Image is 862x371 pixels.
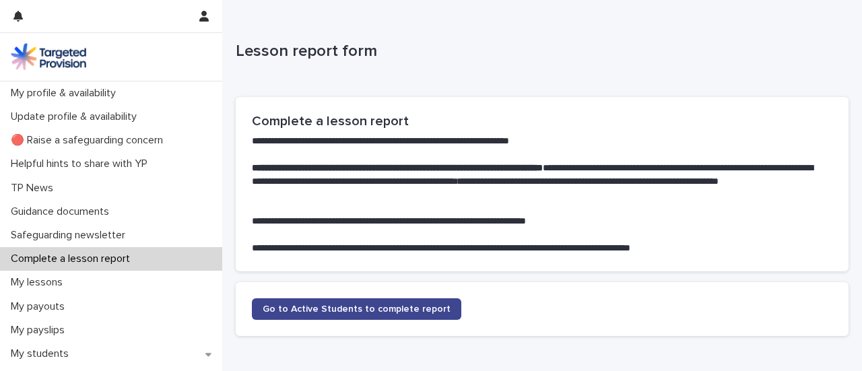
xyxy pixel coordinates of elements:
p: My payslips [5,324,75,337]
p: Complete a lesson report [5,252,141,265]
span: Go to Active Students to complete report [263,304,451,314]
p: My lessons [5,276,73,289]
p: My payouts [5,300,75,313]
p: My profile & availability [5,87,127,100]
p: Helpful hints to share with YP [5,158,158,170]
p: Lesson report form [236,42,843,61]
p: 🔴 Raise a safeguarding concern [5,134,174,147]
h2: Complete a lesson report [252,113,832,129]
p: My students [5,347,79,360]
p: Safeguarding newsletter [5,229,136,242]
img: M5nRWzHhSzIhMunXDL62 [11,43,86,70]
p: TP News [5,182,64,195]
p: Update profile & availability [5,110,147,123]
p: Guidance documents [5,205,120,218]
a: Go to Active Students to complete report [252,298,461,320]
